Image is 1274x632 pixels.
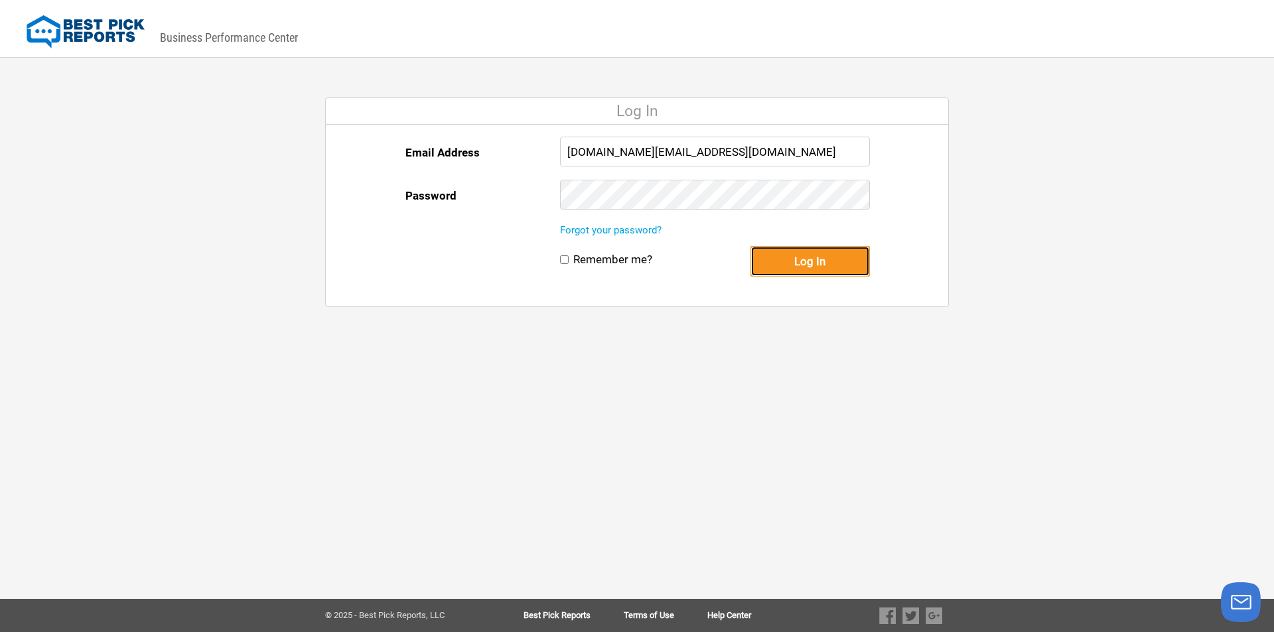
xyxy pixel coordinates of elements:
img: Best Pick Reports Logo [27,15,145,48]
a: Terms of Use [624,611,707,620]
div: Log In [326,98,948,125]
label: Password [405,180,457,212]
button: Launch chat [1221,582,1261,622]
a: Best Pick Reports [524,611,624,620]
label: Remember me? [573,253,652,267]
div: © 2025 - Best Pick Reports, LLC [325,611,481,620]
a: Help Center [707,611,751,620]
a: Forgot your password? [560,224,662,236]
button: Log In [750,246,870,277]
label: Email Address [405,137,480,168]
